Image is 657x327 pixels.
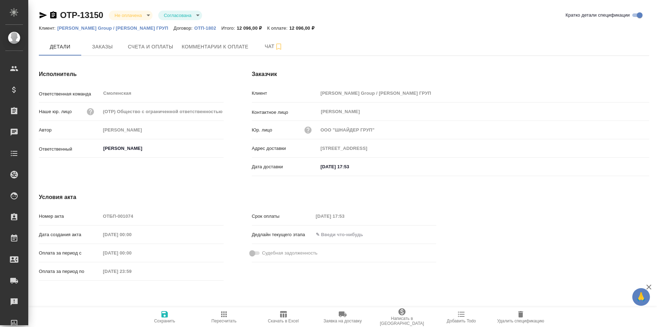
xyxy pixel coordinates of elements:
span: Кратко детали спецификации [566,12,630,19]
div: Не оплачена [109,11,152,20]
p: Итого: [221,25,237,31]
span: 🙏 [635,290,647,304]
input: Пустое поле [313,211,375,221]
h4: Исполнитель [39,70,224,78]
input: Пустое поле [100,211,223,221]
p: Юр. лицо [252,127,272,134]
button: Не оплачена [112,12,144,18]
input: Пустое поле [100,106,223,117]
a: OTP-13150 [60,10,103,20]
span: Счета и оплаты [128,42,173,51]
p: Клиент: [39,25,57,31]
p: Клиент [252,90,318,97]
p: Дедлайн текущего этапа [252,231,313,238]
p: Дата создания акта [39,231,100,238]
p: Номер акта [39,213,100,220]
input: Пустое поле [100,125,223,135]
button: Open [220,148,221,149]
span: Чат [257,42,291,51]
span: Заказы [85,42,119,51]
p: Адрес доставки [252,145,318,152]
svg: Подписаться [274,42,283,51]
input: Пустое поле [100,266,162,276]
p: Наше юр. лицо [39,108,72,115]
p: Срок оплаты [252,213,313,220]
button: Скопировать ссылку [49,11,58,19]
div: Не оплачена [158,11,202,20]
p: К оплате: [267,25,289,31]
input: Пустое поле [100,229,162,240]
button: Согласована [162,12,194,18]
button: Скопировать ссылку для ЯМессенджера [39,11,47,19]
p: Договор: [173,25,194,31]
p: Контактное лицо [252,109,318,116]
button: 🙏 [632,288,650,306]
p: Автор [39,127,100,134]
input: Пустое поле [318,88,649,98]
h4: Условия акта [39,193,436,202]
p: 12 096,00 ₽ [237,25,267,31]
input: ✎ Введи что-нибудь [313,229,375,240]
input: Пустое поле [100,248,162,258]
span: Детали [43,42,77,51]
span: Комментарии к оплате [182,42,249,51]
input: Пустое поле [318,125,649,135]
span: Судебная задолженность [262,250,318,257]
p: Ответственный [39,146,100,153]
h4: Заказчик [252,70,649,78]
a: ОТП-1802 [194,25,221,31]
input: ✎ Введи что-нибудь [318,162,380,172]
p: Оплата за период с [39,250,100,257]
p: Ответственная команда [39,90,100,98]
p: 12 096,00 ₽ [289,25,320,31]
a: [PERSON_NAME] Group / [PERSON_NAME] ГРУП [57,25,173,31]
p: Оплата за период по [39,268,100,275]
input: Пустое поле [318,143,649,153]
p: Дата доставки [252,163,318,170]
